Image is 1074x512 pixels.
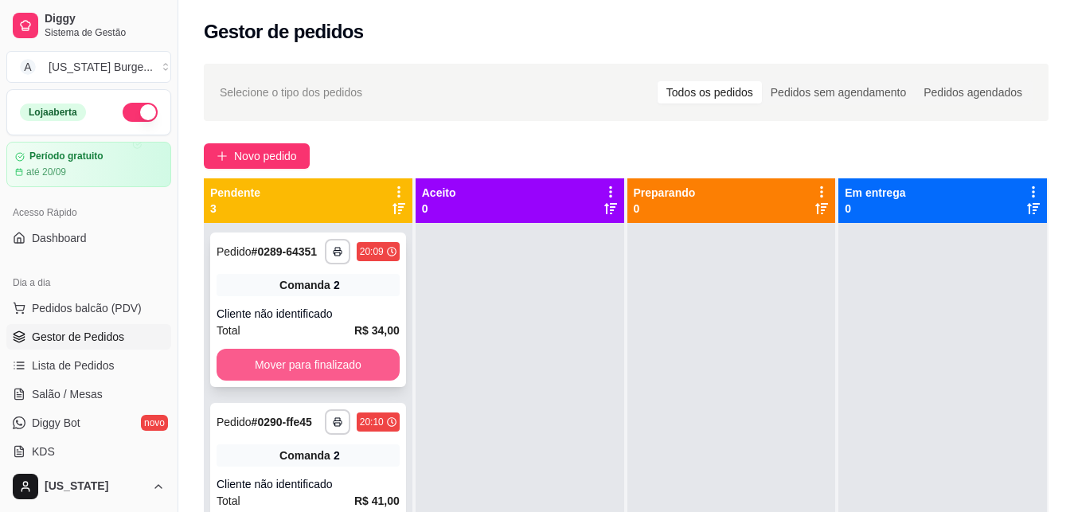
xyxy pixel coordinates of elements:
div: Dia a dia [6,270,171,295]
h2: Gestor de pedidos [204,19,364,45]
div: 20:10 [360,416,384,428]
span: Comanda [279,448,330,463]
span: KDS [32,444,55,459]
button: Alterar Status [123,103,158,122]
button: Pedidos balcão (PDV) [6,295,171,321]
span: Dashboard [32,230,87,246]
p: Em entrega [845,185,905,201]
span: A [20,59,36,75]
p: 0 [845,201,905,217]
p: 3 [210,201,260,217]
span: Comanda [279,277,330,293]
span: Salão / Mesas [32,386,103,402]
strong: # 0289-64351 [252,245,318,258]
span: Diggy [45,12,165,26]
div: Todos os pedidos [658,81,762,104]
span: Total [217,492,240,510]
span: Lista de Pedidos [32,358,115,373]
p: 0 [634,201,696,217]
a: DiggySistema de Gestão [6,6,171,45]
a: Período gratuitoaté 20/09 [6,142,171,187]
article: Período gratuito [29,150,103,162]
span: Total [217,322,240,339]
div: Acesso Rápido [6,200,171,225]
div: Loja aberta [20,104,86,121]
div: Pedidos sem agendamento [762,81,915,104]
a: Lista de Pedidos [6,353,171,378]
span: Pedido [217,416,252,428]
span: Gestor de Pedidos [32,329,124,345]
div: Pedidos agendados [915,81,1031,104]
strong: R$ 41,00 [354,494,400,507]
p: Pendente [210,185,260,201]
div: [US_STATE] Burge ... [49,59,153,75]
span: [US_STATE] [45,479,146,494]
div: Cliente não identificado [217,476,400,492]
a: Gestor de Pedidos [6,324,171,350]
span: Pedidos balcão (PDV) [32,300,142,316]
span: Sistema de Gestão [45,26,165,39]
p: 0 [422,201,456,217]
div: 20:09 [360,245,384,258]
p: Aceito [422,185,456,201]
button: Select a team [6,51,171,83]
span: Pedido [217,245,252,258]
span: Novo pedido [234,147,297,165]
span: Selecione o tipo dos pedidos [220,84,362,101]
a: KDS [6,439,171,464]
div: 2 [334,277,340,293]
article: até 20/09 [26,166,66,178]
span: Diggy Bot [32,415,80,431]
a: Salão / Mesas [6,381,171,407]
button: Mover para finalizado [217,349,400,381]
button: [US_STATE] [6,467,171,506]
div: Cliente não identificado [217,306,400,322]
span: plus [217,150,228,162]
strong: # 0290-ffe45 [252,416,312,428]
strong: R$ 34,00 [354,324,400,337]
a: Diggy Botnovo [6,410,171,436]
p: Preparando [634,185,696,201]
a: Dashboard [6,225,171,251]
button: Novo pedido [204,143,310,169]
div: 2 [334,448,340,463]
